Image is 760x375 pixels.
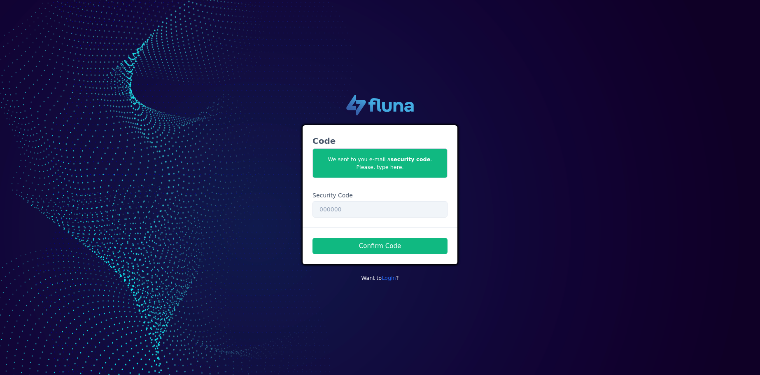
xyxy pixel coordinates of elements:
p: Want to ? [303,274,457,282]
button: Confirm Code [312,238,448,254]
a: Login [382,275,396,281]
h3: Code [312,135,448,147]
span: We sent to you e-mail a . Please, type here. [312,148,448,178]
b: security code [391,156,431,162]
label: Security Code [312,191,353,200]
input: 000000 [312,201,448,218]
